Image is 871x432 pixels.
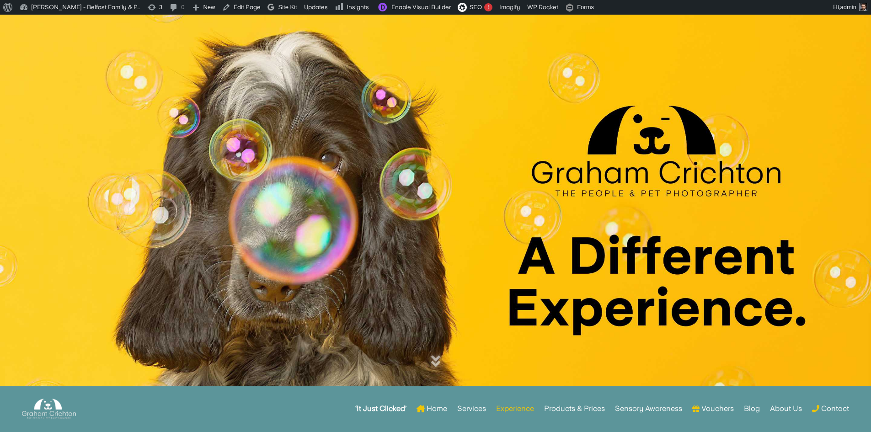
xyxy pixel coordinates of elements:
span: admin [840,4,856,11]
a: Contact [812,391,849,427]
a: Home [417,391,447,427]
a: About Us [770,391,802,427]
a: Sensory Awareness [615,391,682,427]
a: ‘It Just Clicked’ [355,391,406,427]
a: Services [457,391,486,427]
a: Blog [744,391,760,427]
img: Graham Crichton Photography Logo - Graham Crichton - Belfast Family & Pet Photography Studio [22,396,76,421]
a: Experience [496,391,534,427]
span: Site Kit [278,4,297,11]
a: Vouchers [692,391,734,427]
a: Products & Prices [544,391,605,427]
div: ! [484,3,492,11]
span: SEO [470,4,482,11]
